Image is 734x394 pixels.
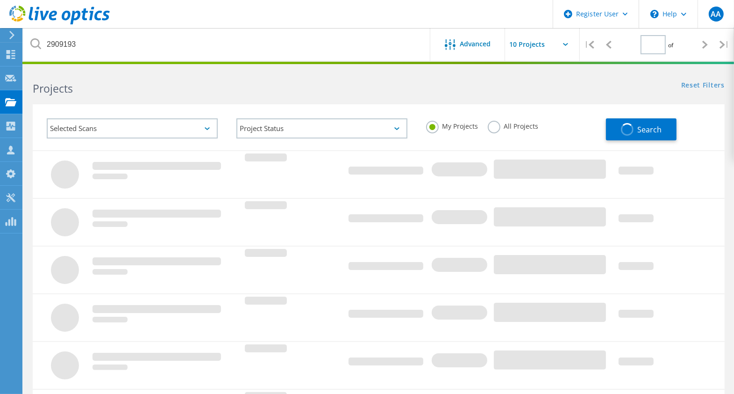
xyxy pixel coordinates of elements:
a: Reset Filters [681,82,725,90]
span: AA [711,10,721,18]
div: | [580,28,599,61]
span: Advanced [460,41,491,47]
svg: \n [650,10,659,18]
div: Project Status [236,118,407,139]
span: Search [637,124,662,135]
span: of [668,41,673,49]
label: My Projects [426,121,478,130]
input: Search projects by name, owner, ID, company, etc [23,28,431,61]
div: Selected Scans [47,118,218,139]
a: Live Optics Dashboard [9,20,110,26]
label: All Projects [488,121,539,130]
div: | [715,28,734,61]
button: Search [606,118,677,140]
b: Projects [33,81,73,96]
